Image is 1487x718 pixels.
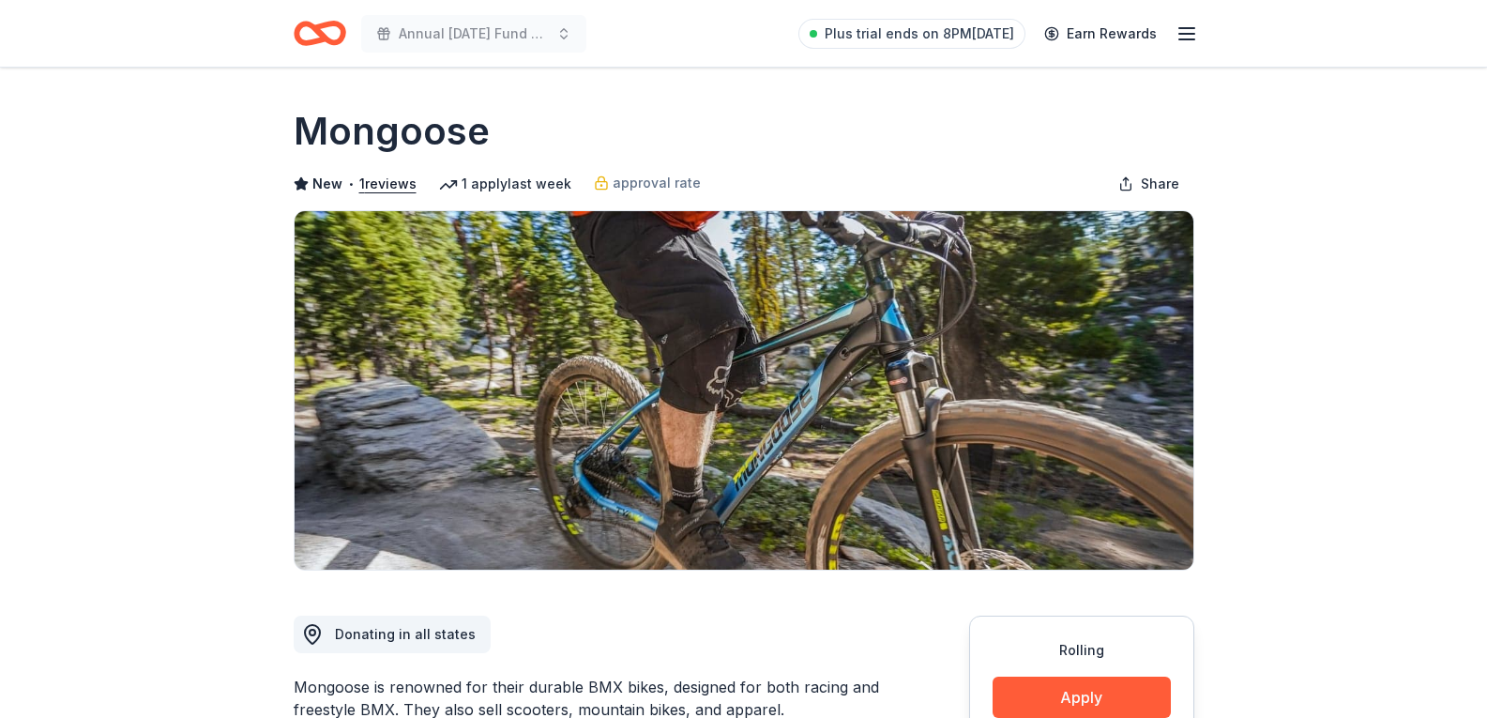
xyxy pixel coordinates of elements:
[361,15,586,53] button: Annual [DATE] Fund Raiser
[359,173,417,195] button: 1reviews
[594,172,701,194] a: approval rate
[312,173,342,195] span: New
[613,172,701,194] span: approval rate
[294,105,490,158] h1: Mongoose
[1033,17,1168,51] a: Earn Rewards
[798,19,1025,49] a: Plus trial ends on 8PM[DATE]
[347,176,354,191] span: •
[439,173,571,195] div: 1 apply last week
[993,677,1171,718] button: Apply
[335,626,476,642] span: Donating in all states
[399,23,549,45] span: Annual [DATE] Fund Raiser
[825,23,1014,45] span: Plus trial ends on 8PM[DATE]
[294,11,346,55] a: Home
[993,639,1171,662] div: Rolling
[1141,173,1179,195] span: Share
[1103,165,1194,203] button: Share
[295,211,1193,570] img: Image for Mongoose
